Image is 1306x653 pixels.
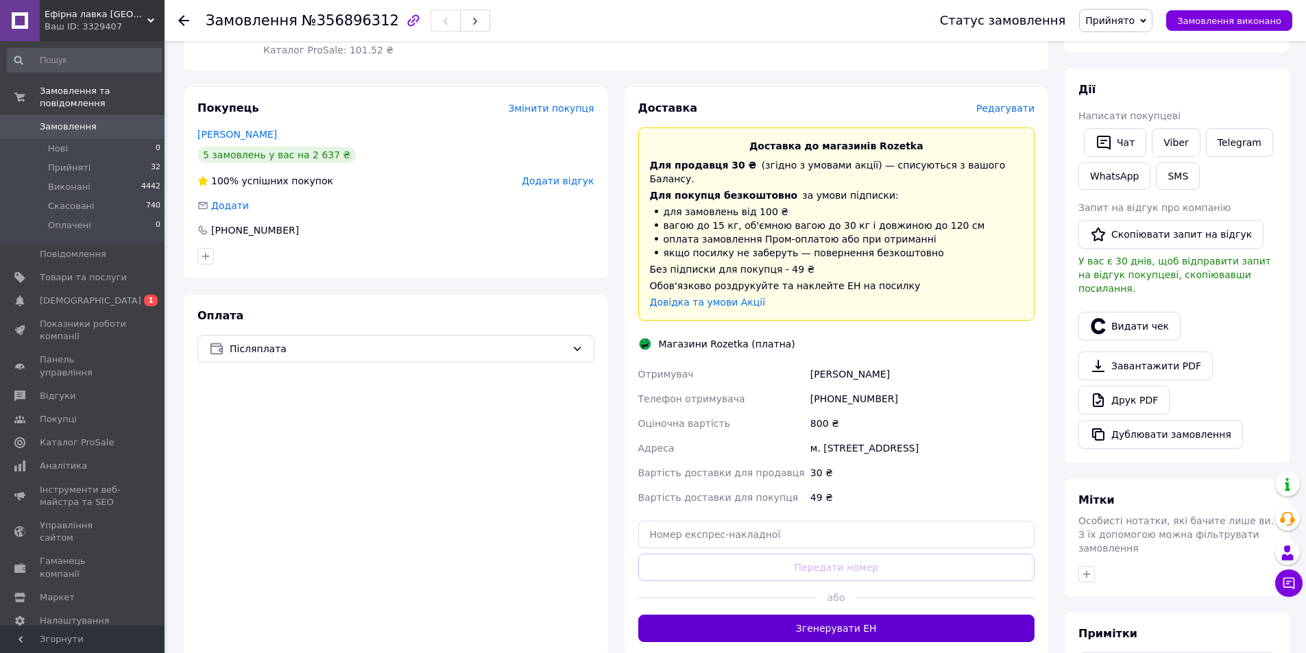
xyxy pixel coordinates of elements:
[808,386,1037,411] div: [PHONE_NUMBER]
[1156,162,1200,190] button: SMS
[976,103,1035,114] span: Редагувати
[650,160,757,171] span: Для продавця 30 ₴
[48,181,90,193] span: Виконані
[1078,110,1181,121] span: Написати покупцеві
[1078,220,1263,249] button: Скопіювати запит на відгук
[749,140,923,151] span: Доставка до магазинів Rozetka
[210,223,300,237] div: [PHONE_NUMBER]
[1152,128,1200,157] a: Viber
[48,162,90,174] span: Прийняті
[40,248,106,260] span: Повідомлення
[650,158,1024,186] div: (згідно з умовами акції) — списуються з вашого Балансу.
[509,103,594,114] span: Змінити покупця
[141,181,160,193] span: 4442
[206,12,298,29] span: Замовлення
[638,418,730,429] span: Оціночна вартість
[302,12,399,29] span: №356896312
[40,295,141,307] span: [DEMOGRAPHIC_DATA]
[808,362,1037,386] div: [PERSON_NAME]
[650,205,1024,219] li: для замовлень від 100 ₴
[197,174,333,188] div: успішних покупок
[45,8,147,21] span: Ефірна лавка Київ
[638,615,1035,642] button: Згенерувати ЕН
[522,175,594,186] span: Додати відгук
[638,467,805,478] span: Вартість доставки для продавця
[48,200,95,212] span: Скасовані
[263,45,394,56] span: Каталог ProSale: 101.52 ₴
[638,521,1035,548] input: Номер експрес-накладної
[197,147,356,163] div: 5 замовлень у вас на 2 637 ₴
[638,101,698,114] span: Доставка
[650,262,1024,276] div: Без підписки для покупця - 49 ₴
[1166,10,1292,31] button: Замовлення виконано
[1078,312,1181,341] button: Видати чек
[40,390,75,402] span: Відгуки
[211,175,239,186] span: 100%
[638,393,745,404] span: Телефон отримувача
[1078,386,1170,415] a: Друк PDF
[638,492,799,503] span: Вартість доставки для покупця
[40,318,127,343] span: Показники роботи компанії
[1078,515,1274,554] span: Особисті нотатки, які бачите лише ви. З їх допомогою можна фільтрувати замовлення
[40,591,75,604] span: Маркет
[48,143,68,155] span: Нові
[211,200,249,211] span: Додати
[1084,128,1146,157] button: Чат
[197,101,259,114] span: Покупець
[650,297,766,308] a: Довідка та умови Акції
[808,411,1037,436] div: 800 ₴
[48,219,91,232] span: Оплачені
[650,188,1024,202] div: за умови підписки:
[40,460,87,472] span: Аналітика
[156,219,160,232] span: 0
[808,460,1037,485] div: 30 ₴
[1177,16,1281,26] span: Замовлення виконано
[40,484,127,508] span: Інструменти веб-майстра та SEO
[638,369,694,380] span: Отримувач
[1206,128,1273,157] a: Telegram
[7,48,162,73] input: Пошук
[808,436,1037,460] div: м. [STREET_ADDRESS]
[940,14,1066,27] div: Статус замовлення
[1078,162,1150,190] a: WhatsApp
[1078,256,1271,294] span: У вас є 30 днів, щоб відправити запит на відгук покупцеві, скопіювавши посилання.
[650,279,1024,293] div: Обов'язково роздрукуйте та наклейте ЕН на посилку
[1078,352,1213,380] a: Завантажити PDF
[40,85,165,110] span: Замовлення та повідомлення
[40,519,127,544] span: Управління сайтом
[808,485,1037,510] div: 49 ₴
[40,436,114,449] span: Каталог ProSale
[1078,83,1096,96] span: Дії
[40,413,77,426] span: Покупці
[40,555,127,580] span: Гаманець компанії
[151,162,160,174] span: 32
[40,271,127,284] span: Товари та послуги
[1078,420,1243,449] button: Дублювати замовлення
[146,200,160,212] span: 740
[650,190,798,201] span: Для покупця безкоштовно
[1078,493,1115,506] span: Мітки
[45,21,165,33] div: Ваш ID: 3329407
[1078,202,1231,213] span: Запит на відгук про компанію
[197,129,277,140] a: [PERSON_NAME]
[650,219,1024,232] li: вагою до 15 кг, об'ємною вагою до 30 кг і довжиною до 120 см
[197,309,243,322] span: Оплата
[40,121,97,133] span: Замовлення
[1275,569,1303,597] button: Чат з покупцем
[40,615,110,627] span: Налаштування
[817,591,856,604] span: або
[144,295,158,306] span: 1
[650,232,1024,246] li: оплата замовлення Пром-оплатою або при отриманні
[156,143,160,155] span: 0
[230,341,566,356] span: Післяплата
[1085,15,1135,26] span: Прийнято
[638,443,675,454] span: Адреса
[40,354,127,378] span: Панель управління
[655,337,799,351] div: Магазини Rozetka (платна)
[650,246,1024,260] li: якщо посилку не заберуть — повернення безкоштовно
[178,14,189,27] div: Повернутися назад
[1078,627,1137,640] span: Примітки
